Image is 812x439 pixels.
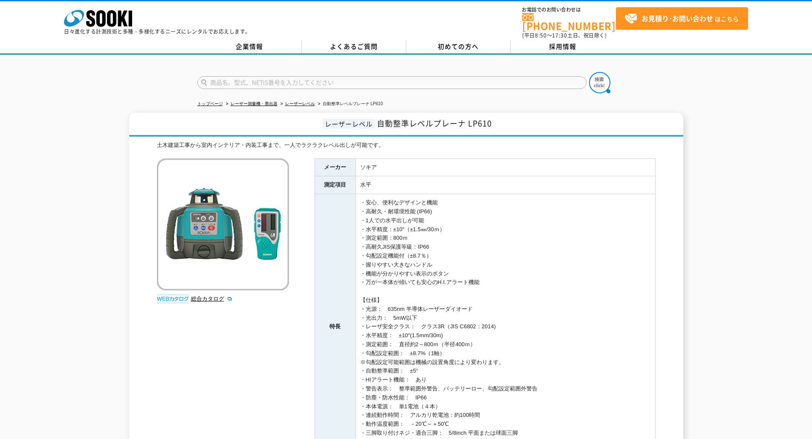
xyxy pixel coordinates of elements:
[522,13,616,31] a: [PHONE_NUMBER]
[157,141,656,150] div: 土木建築工事から室内インテリア・内装工事まで、一人でラクラクレベル出しが可能です。
[511,40,615,53] a: 採用情報
[535,32,547,39] span: 8:50
[355,158,655,176] td: ソキア
[438,42,479,51] span: 初めての方へ
[197,40,302,53] a: 企業情報
[231,101,277,106] a: レーザー測量機・墨出器
[616,7,748,30] a: お見積り･お問い合わせはこちら
[315,176,355,194] th: 測定項目
[522,32,607,39] span: (平日 ～ 土日、祝日除く)
[157,158,289,290] img: 自動整準レベルプレーナ LP610
[64,29,251,34] p: 日々進化する計測技術と多種・多様化するニーズにレンタルでお応えします。
[355,176,655,194] td: 水平
[197,101,223,106] a: トップページ
[302,40,406,53] a: よくあるご質問
[522,7,616,12] span: お電話でのお問い合わせは
[315,158,355,176] th: メーカー
[642,13,713,23] strong: お見積り･お問い合わせ
[406,40,511,53] a: 初めての方へ
[191,296,233,302] a: 総合カタログ
[589,72,610,93] img: btn_search.png
[316,100,383,109] li: 自動整準レベルプレーナ LP610
[285,101,315,106] a: レーザーレベル
[552,32,567,39] span: 17:30
[624,12,739,25] span: はこちら
[377,118,492,129] span: 自動整準レベルプレーナ LP610
[323,119,375,129] span: レーザーレベル
[197,76,587,89] input: 商品名、型式、NETIS番号を入力してください
[157,295,189,303] img: webカタログ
